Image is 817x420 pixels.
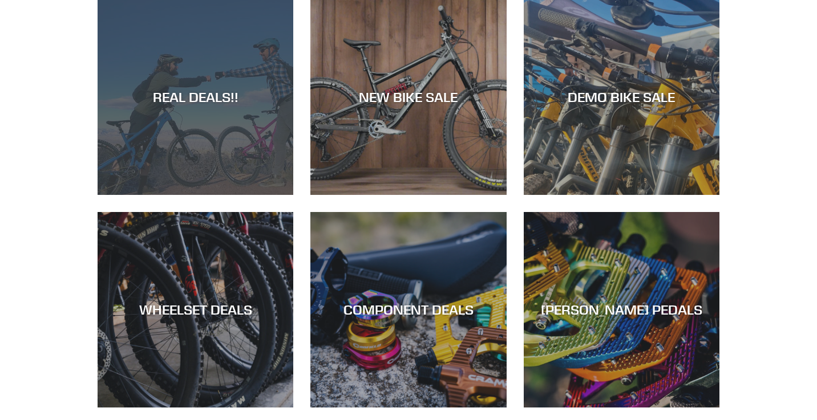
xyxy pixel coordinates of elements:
a: COMPONENT DEALS [310,212,506,407]
a: WHEELSET DEALS [98,212,293,407]
div: NEW BIKE SALE [310,89,506,105]
div: DEMO BIKE SALE [524,89,719,105]
div: COMPONENT DEALS [310,301,506,318]
div: WHEELSET DEALS [98,301,293,318]
a: [PERSON_NAME] PEDALS [524,212,719,407]
div: [PERSON_NAME] PEDALS [524,301,719,318]
div: REAL DEALS!! [98,89,293,105]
